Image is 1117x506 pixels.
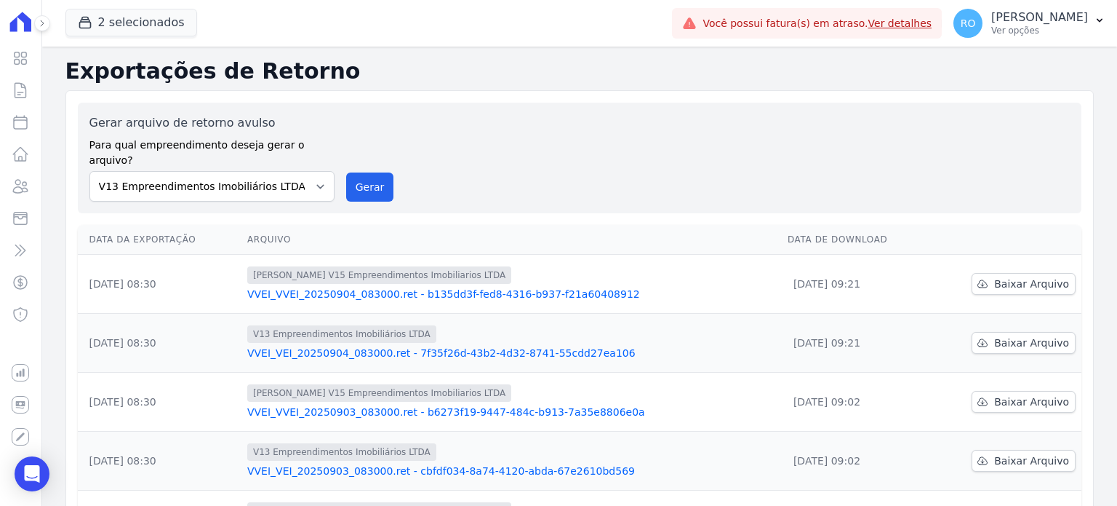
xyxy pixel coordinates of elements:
[991,25,1088,36] p: Ver opções
[247,443,436,461] span: V13 Empreendimentos Imobiliários LTDA
[247,464,776,478] a: VVEI_VEI_20250903_083000.ret - cbfdf034-8a74-4120-abda-67e2610bd569
[346,173,394,202] button: Gerar
[994,277,1069,291] span: Baixar Arquivo
[782,255,929,314] td: [DATE] 09:21
[972,273,1076,295] a: Baixar Arquivo
[247,405,776,419] a: VVEI_VVEI_20250903_083000.ret - b6273f19-9447-484c-b913-7a35e8806e0a
[782,432,929,491] td: [DATE] 09:02
[702,16,932,31] span: Você possui fatura(s) em atraso.
[994,395,1069,409] span: Baixar Arquivo
[994,454,1069,468] span: Baixar Arquivo
[782,314,929,373] td: [DATE] 09:21
[942,3,1117,44] button: RO [PERSON_NAME] Ver opções
[78,314,241,373] td: [DATE] 08:30
[247,287,776,301] a: VVEI_VVEI_20250904_083000.ret - b135dd3f-fed8-4316-b937-f21a60408912
[65,9,197,36] button: 2 selecionados
[972,391,1076,413] a: Baixar Arquivo
[89,114,335,132] label: Gerar arquivo de retorno avulso
[78,225,241,255] th: Data da Exportação
[247,325,436,343] span: V13 Empreendimentos Imobiliários LTDA
[65,58,1094,84] h2: Exportações de Retorno
[78,373,241,432] td: [DATE] 08:30
[972,332,1076,354] a: Baixar Arquivo
[782,225,929,255] th: Data de Download
[78,255,241,314] td: [DATE] 08:30
[247,346,776,360] a: VVEI_VEI_20250904_083000.ret - 7f35f26d-43b2-4d32-8741-55cdd27ea106
[78,432,241,491] td: [DATE] 08:30
[89,132,335,168] label: Para qual empreendimento deseja gerar o arquivo?
[15,456,49,491] div: Open Intercom Messenger
[991,10,1088,25] p: [PERSON_NAME]
[247,266,511,284] span: [PERSON_NAME] V15 Empreendimentos Imobiliarios LTDA
[868,17,932,29] a: Ver detalhes
[994,336,1069,350] span: Baixar Arquivo
[241,225,782,255] th: Arquivo
[961,18,976,28] span: RO
[247,384,511,402] span: [PERSON_NAME] V15 Empreendimentos Imobiliarios LTDA
[972,450,1076,472] a: Baixar Arquivo
[782,373,929,432] td: [DATE] 09:02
